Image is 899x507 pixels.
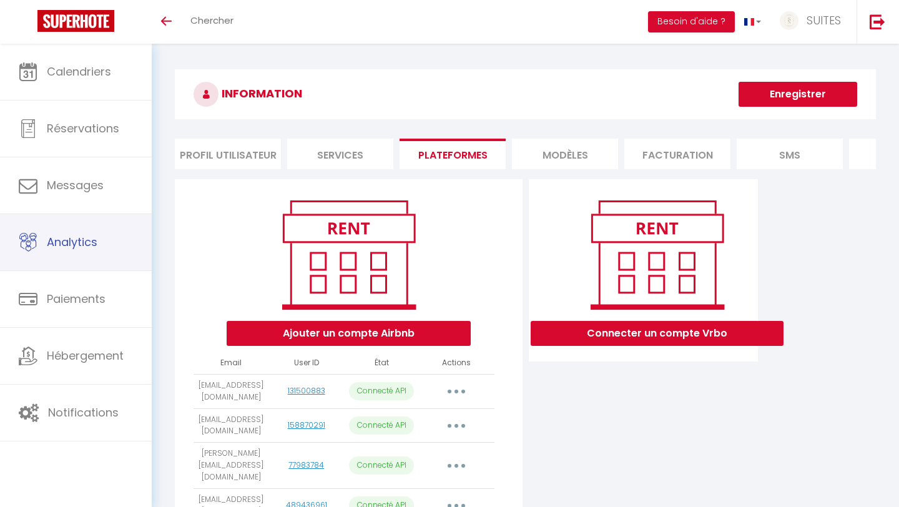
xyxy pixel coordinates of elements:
li: Profil Utilisateur [175,139,281,169]
img: ... [780,11,798,30]
li: Facturation [624,139,730,169]
th: État [344,352,419,374]
button: Ajouter un compte Airbnb [227,321,471,346]
th: Actions [419,352,494,374]
button: Enregistrer [739,82,857,107]
span: Calendriers [47,64,111,79]
p: Connecté API [349,416,414,435]
li: MODÈLES [512,139,618,169]
a: 131500883 [288,385,325,396]
p: Connecté API [349,456,414,475]
h3: INFORMATION [175,69,876,119]
th: Email [194,352,268,374]
td: [EMAIL_ADDRESS][DOMAIN_NAME] [194,374,268,408]
button: Besoin d'aide ? [648,11,735,32]
img: rent.png [269,195,428,315]
li: Services [287,139,393,169]
li: SMS [737,139,843,169]
span: Notifications [48,405,119,420]
li: Plateformes [400,139,506,169]
span: SUITES [807,12,841,28]
span: Réservations [47,121,119,136]
th: User ID [268,352,343,374]
p: Connecté API [349,382,414,400]
img: logout [870,14,885,29]
td: [PERSON_NAME][EMAIL_ADDRESS][DOMAIN_NAME] [194,443,268,489]
a: 158870291 [288,420,325,430]
span: Messages [47,177,104,193]
a: 77983784 [288,460,324,470]
span: Paiements [47,291,106,307]
td: [EMAIL_ADDRESS][DOMAIN_NAME] [194,408,268,443]
span: Chercher [190,14,233,27]
button: Connecter un compte Vrbo [531,321,784,346]
img: Super Booking [37,10,114,32]
span: Analytics [47,234,97,250]
img: rent.png [577,195,737,315]
span: Hébergement [47,348,124,363]
iframe: Chat [846,451,890,498]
